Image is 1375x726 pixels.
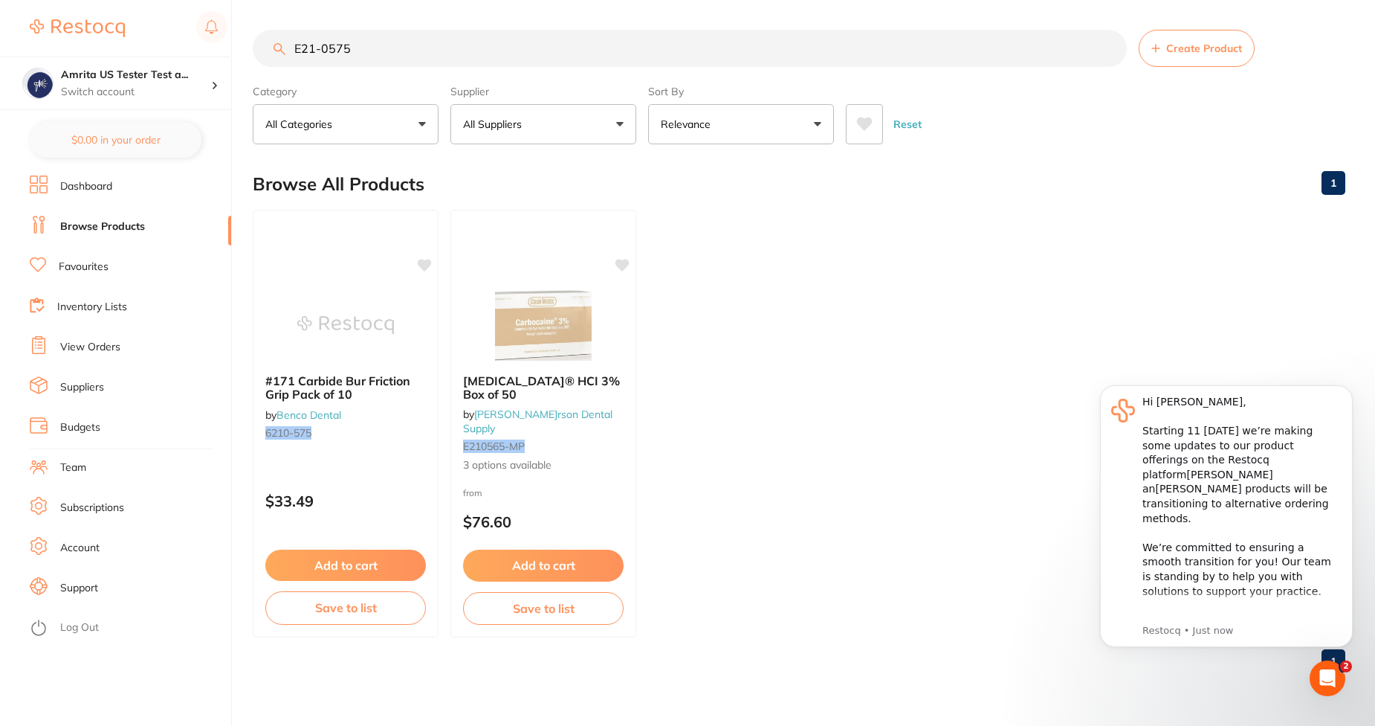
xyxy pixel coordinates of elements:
label: Sort By [648,85,834,98]
b: Carbocaine® HCI 3% Box of 50 [463,374,624,402]
h4: Amrita US Tester Test account [61,68,211,83]
button: $0.00 in your order [30,122,201,158]
a: View Orders [60,340,120,355]
span: 2 [1340,661,1352,672]
p: All Categories [265,117,338,132]
a: Account [60,541,100,556]
button: Save to list [463,592,624,625]
img: Carbocaine® HCI 3% Box of 50 [495,288,592,362]
span: [MEDICAL_DATA]® HCI 3% Box of 50 [463,373,620,402]
button: Log Out [30,617,227,640]
a: Suppliers [60,380,104,395]
span: by [463,408,612,434]
a: 1 [1321,168,1345,198]
button: Add to cart [265,550,426,581]
label: Category [253,85,439,98]
a: Restocq Logo [30,11,125,45]
span: by [265,408,341,422]
input: Search Products [253,30,1127,67]
a: Dashboard [60,179,112,194]
a: Subscriptions [60,501,124,515]
a: Inventory Lists [57,300,127,315]
a: Benco Dental [276,408,341,422]
em: 6210-575 [265,426,311,440]
p: Switch account [61,85,211,100]
a: Budgets [60,420,100,435]
a: Favourites [59,260,109,274]
iframe: Intercom live chat [1310,661,1345,696]
button: Create Product [1139,30,1255,67]
span: 3 options available [463,458,624,473]
label: Supplier [450,85,636,98]
button: Relevance [648,104,834,144]
p: Relevance [661,117,716,132]
p: $33.49 [265,492,426,510]
p: Message from Restocq, sent Just now [65,261,264,274]
a: Team [60,460,86,475]
button: Save to list [265,591,426,624]
span: #171 Carbide Bur Friction Grip Pack of 10 [265,373,410,402]
p: All Suppliers [463,117,528,132]
button: Add to cart [463,550,624,581]
button: All Categories [253,104,439,144]
button: Reset [889,104,926,144]
a: Browse Products [60,219,145,234]
iframe: Intercom notifications message [1078,363,1375,686]
div: Hi [PERSON_NAME], ​ Starting 11 [DATE] we’re making some updates to our product offerings on the ... [65,32,264,396]
button: All Suppliers [450,104,636,144]
em: E210565-MP [463,440,525,453]
img: Restocq Logo [30,19,125,37]
b: #171 Carbide Bur Friction Grip Pack of 10 [265,374,426,402]
img: Amrita US Tester Test account [23,68,53,98]
span: Create Product [1166,42,1242,54]
p: $76.60 [463,513,624,530]
a: Log Out [60,620,99,635]
a: Support [60,581,98,596]
span: from [463,487,482,498]
h2: Browse All Products [253,174,424,195]
a: [PERSON_NAME]rson Dental Supply [463,408,612,434]
img: #171 Carbide Bur Friction Grip Pack of 10 [297,288,394,362]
